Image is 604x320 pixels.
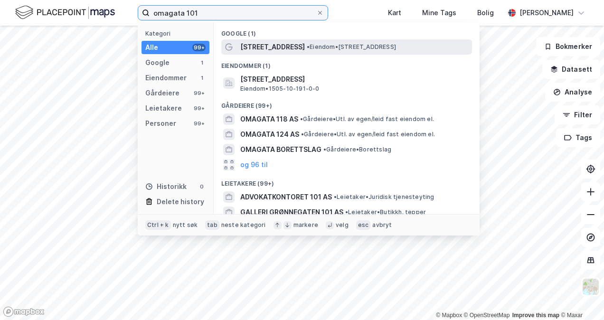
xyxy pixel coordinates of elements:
[214,22,480,39] div: Google (1)
[214,55,480,72] div: Eiendommer (1)
[334,193,337,200] span: •
[301,131,435,138] span: Gårdeiere • Utl. av egen/leid fast eiendom el.
[519,7,574,19] div: [PERSON_NAME]
[205,220,219,230] div: tab
[372,221,392,229] div: avbryt
[307,43,310,50] span: •
[345,208,348,216] span: •
[323,146,391,153] span: Gårdeiere • Borettslag
[345,208,426,216] span: Leietaker • Butikkh. tepper
[150,6,316,20] input: Søk på adresse, matrikkel, gårdeiere, leietakere eller personer
[221,221,266,229] div: neste kategori
[192,104,206,112] div: 99+
[15,4,115,21] img: logo.f888ab2527a4732fd821a326f86c7f29.svg
[173,221,198,229] div: nytt søk
[192,44,206,51] div: 99+
[145,220,171,230] div: Ctrl + k
[300,115,303,122] span: •
[240,144,321,155] span: OMAGATA BORETTSLAG
[556,128,600,147] button: Tags
[536,37,600,56] button: Bokmerker
[240,191,332,203] span: ADVOKATKONTORET 101 AS
[240,41,305,53] span: [STREET_ADDRESS]
[157,196,204,207] div: Delete history
[214,172,480,189] div: Leietakere (99+)
[145,181,187,192] div: Historikk
[145,87,179,99] div: Gårdeiere
[323,146,326,153] span: •
[214,94,480,112] div: Gårdeiere (99+)
[145,30,209,37] div: Kategori
[240,159,268,170] button: og 96 til
[300,115,434,123] span: Gårdeiere • Utl. av egen/leid fast eiendom el.
[422,7,456,19] div: Mine Tags
[145,72,187,84] div: Eiendommer
[436,312,462,319] a: Mapbox
[301,131,304,138] span: •
[307,43,396,51] span: Eiendom • [STREET_ADDRESS]
[145,103,182,114] div: Leietakere
[545,83,600,102] button: Analyse
[334,193,434,201] span: Leietaker • Juridisk tjenesteyting
[336,221,349,229] div: velg
[240,74,468,85] span: [STREET_ADDRESS]
[512,312,559,319] a: Improve this map
[145,118,176,129] div: Personer
[145,57,170,68] div: Google
[3,306,45,317] a: Mapbox homepage
[198,59,206,66] div: 1
[542,60,600,79] button: Datasett
[240,113,298,125] span: OMAGATA 118 AS
[198,74,206,82] div: 1
[192,120,206,127] div: 99+
[555,105,600,124] button: Filter
[198,183,206,190] div: 0
[557,274,604,320] iframe: Chat Widget
[388,7,401,19] div: Kart
[464,312,510,319] a: OpenStreetMap
[145,42,158,53] div: Alle
[240,129,299,140] span: OMAGATA 124 AS
[356,220,371,230] div: esc
[192,89,206,97] div: 99+
[240,85,320,93] span: Eiendom • 1505-10-191-0-0
[293,221,318,229] div: markere
[240,207,343,218] span: GALLERI GRØNNEGATEN 101 AS
[477,7,494,19] div: Bolig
